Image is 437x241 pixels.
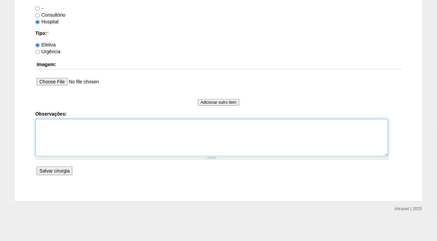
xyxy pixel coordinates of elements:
input: Consultório [35,13,40,18]
input: Urgência [35,50,40,54]
label: Urgência [35,49,60,54]
input: Eletiva [35,43,40,47]
label: Eletiva [35,42,56,47]
label: - [35,5,43,11]
label: Observações: [35,111,402,117]
label: Consultório [35,12,65,18]
label: Tipo: [35,30,402,37]
span: Este campo é obrigatório. [47,31,49,36]
input: Hospital [35,20,40,24]
input: Adicionar outro item [198,99,239,106]
div: Intranet | 2025 [395,205,422,212]
th: Imagem: [35,60,402,69]
label: Hospital [35,19,59,24]
input: Salvar cirurgia [37,166,72,175]
input: - [35,6,40,11]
